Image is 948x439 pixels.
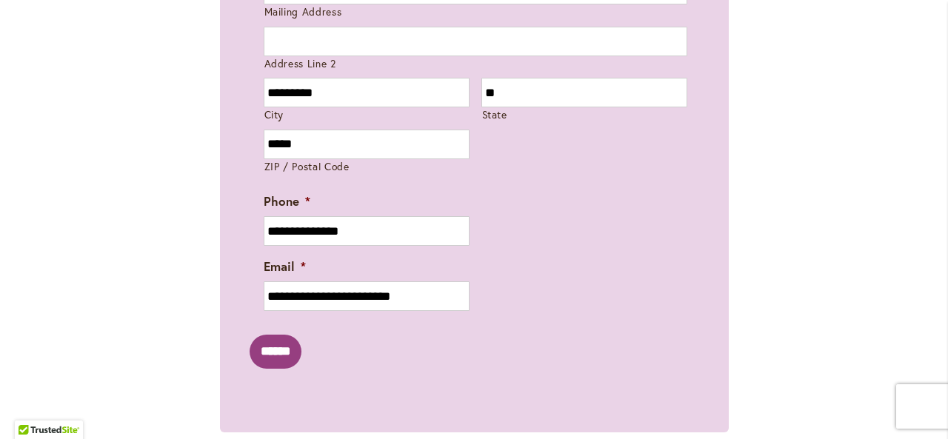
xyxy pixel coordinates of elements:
label: ZIP / Postal Code [264,160,470,174]
label: Phone [264,193,310,210]
label: Address Line 2 [264,57,687,71]
label: Mailing Address [264,5,687,19]
label: Email [264,258,306,275]
label: State [482,108,687,122]
label: City [264,108,470,122]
